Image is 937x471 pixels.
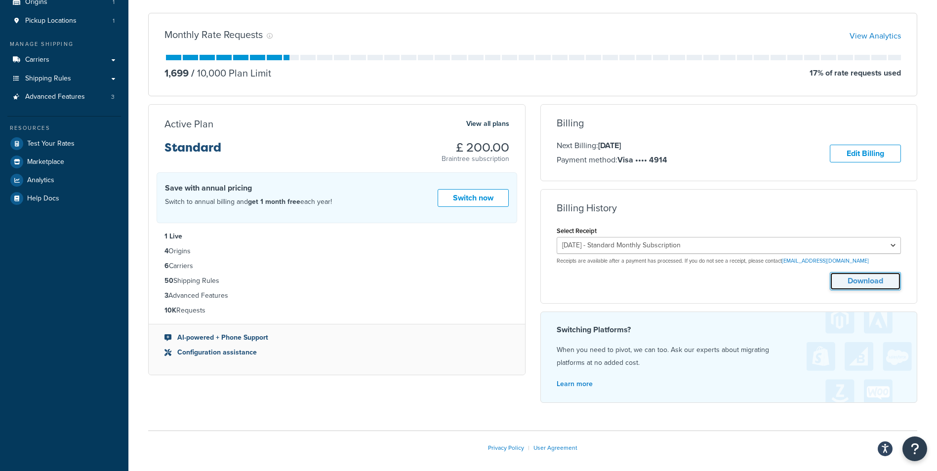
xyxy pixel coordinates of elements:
p: Payment method: [557,154,667,166]
a: Learn more [557,379,593,389]
a: Pickup Locations 1 [7,12,121,30]
h3: £ 200.00 [442,141,509,154]
strong: [DATE] [598,140,621,151]
strong: 4 [164,246,168,256]
div: Manage Shipping [7,40,121,48]
button: Open Resource Center [902,436,927,461]
a: Marketplace [7,153,121,171]
p: 17 % of rate requests used [810,66,901,80]
label: Select Receipt [557,227,597,235]
span: Advanced Features [25,93,85,101]
span: Marketplace [27,158,64,166]
a: View all plans [466,118,509,130]
a: Help Docs [7,190,121,207]
h4: Save with annual pricing [165,182,332,194]
a: User Agreement [533,443,577,452]
span: | [528,443,530,452]
li: Origins [164,246,509,257]
h3: Billing History [557,202,617,213]
h3: Monthly Rate Requests [164,29,263,40]
h3: Standard [164,141,221,162]
a: Test Your Rates [7,135,121,153]
button: Download [830,272,901,290]
span: Help Docs [27,195,59,203]
a: Switch now [438,189,509,207]
strong: Visa •••• 4914 [617,154,667,165]
p: Switch to annual billing and each year! [165,196,332,208]
li: Shipping Rules [164,275,509,286]
strong: 3 [164,290,168,301]
a: View Analytics [850,30,901,41]
span: / [191,66,195,80]
span: Shipping Rules [25,75,71,83]
li: Requests [164,305,509,316]
h4: Switching Platforms? [557,324,901,336]
li: Advanced Features [164,290,509,301]
p: Receipts are available after a payment has processed. If you do not see a receipt, please contact [557,257,901,265]
span: Analytics [27,176,54,185]
a: Shipping Rules [7,70,121,88]
strong: 6 [164,261,169,271]
span: Carriers [25,56,49,64]
strong: 10K [164,305,176,315]
li: Carriers [164,261,509,272]
strong: get 1 month free [248,196,300,207]
p: 1,699 [164,66,189,80]
strong: 50 [164,275,173,286]
h3: Active Plan [164,118,213,129]
span: Pickup Locations [25,17,77,25]
p: Next Billing: [557,139,667,152]
a: Carriers [7,51,121,69]
li: AI-powered + Phone Support [164,332,509,343]
li: Advanced Features [7,88,121,106]
li: Pickup Locations [7,12,121,30]
a: [EMAIL_ADDRESS][DOMAIN_NAME] [782,257,869,265]
a: Advanced Features 3 [7,88,121,106]
span: 3 [111,93,115,101]
h3: Billing [557,118,584,128]
strong: 1 Live [164,231,182,241]
span: Test Your Rates [27,140,75,148]
span: 1 [113,17,115,25]
li: Configuration assistance [164,347,509,358]
p: When you need to pivot, we can too. Ask our experts about migrating platforms at no added cost. [557,344,901,369]
a: Privacy Policy [488,443,524,452]
a: Analytics [7,171,121,189]
p: Braintree subscription [442,154,509,164]
a: Edit Billing [830,145,901,163]
div: Resources [7,124,121,132]
p: 10,000 Plan Limit [189,66,271,80]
